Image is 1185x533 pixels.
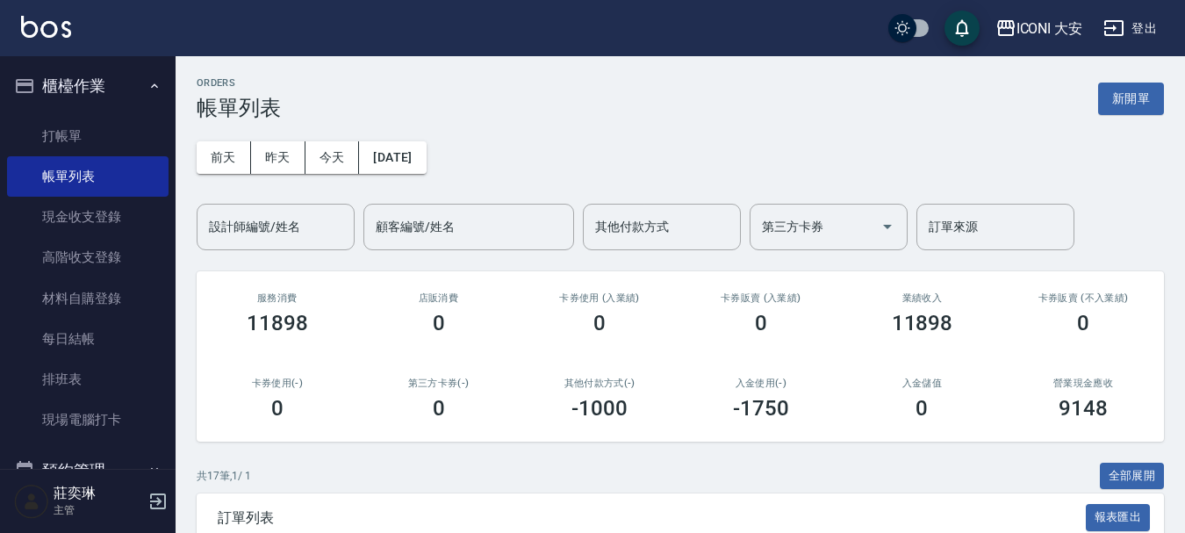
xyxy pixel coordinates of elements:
button: save [944,11,980,46]
h3: 0 [916,396,928,421]
h3: 帳單列表 [197,96,281,120]
h2: 其他付款方式(-) [540,378,659,389]
button: 新開單 [1098,83,1164,115]
h2: 營業現金應收 [1023,378,1143,389]
button: 前天 [197,141,251,174]
button: 報表匯出 [1086,504,1151,531]
h2: 卡券使用 (入業績) [540,292,659,304]
a: 帳單列表 [7,156,169,197]
button: 預約管理 [7,448,169,493]
h3: 服務消費 [218,292,337,304]
h3: 9148 [1059,396,1108,421]
h5: 莊奕琳 [54,485,143,502]
h2: ORDERS [197,77,281,89]
h3: 0 [755,311,767,335]
h2: 卡券販賣 (不入業績) [1023,292,1143,304]
h2: 卡券販賣 (入業績) [701,292,821,304]
p: 主管 [54,502,143,518]
h2: 第三方卡券(-) [379,378,499,389]
h3: 0 [271,396,284,421]
a: 新開單 [1098,90,1164,106]
h3: 0 [593,311,606,335]
h3: -1750 [733,396,789,421]
h2: 卡券使用(-) [218,378,337,389]
button: 全部展開 [1100,463,1165,490]
a: 排班表 [7,359,169,400]
h2: 入金使用(-) [701,378,821,389]
h3: 0 [433,311,445,335]
h3: 11898 [892,311,953,335]
button: ICONI 大安 [988,11,1090,47]
a: 現場電腦打卡 [7,400,169,440]
a: 每日結帳 [7,319,169,359]
button: 登出 [1096,12,1164,45]
span: 訂單列表 [218,509,1086,527]
h3: 0 [1077,311,1089,335]
h2: 業績收入 [863,292,982,304]
h3: 11898 [247,311,308,335]
a: 現金收支登錄 [7,197,169,237]
button: 今天 [305,141,360,174]
img: Logo [21,16,71,38]
a: 報表匯出 [1086,508,1151,525]
h3: -1000 [571,396,628,421]
p: 共 17 筆, 1 / 1 [197,468,251,484]
img: Person [14,484,49,519]
a: 高階收支登錄 [7,237,169,277]
h3: 0 [433,396,445,421]
div: ICONI 大安 [1016,18,1083,40]
h2: 入金儲值 [863,378,982,389]
button: 昨天 [251,141,305,174]
a: 材料自購登錄 [7,278,169,319]
button: [DATE] [359,141,426,174]
h2: 店販消費 [379,292,499,304]
button: 櫃檯作業 [7,63,169,109]
a: 打帳單 [7,116,169,156]
button: Open [873,212,901,241]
